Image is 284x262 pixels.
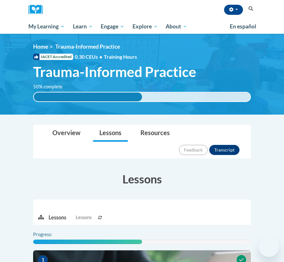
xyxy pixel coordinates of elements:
[76,214,92,221] span: Lessons
[166,23,187,30] span: About
[33,171,251,187] h3: Lessons
[55,43,120,50] span: Trauma-Informed Practice
[162,19,192,34] a: About
[28,5,47,15] a: Cox Campus
[75,53,104,60] span: 0.30 CEUs
[230,23,256,30] span: En español
[224,5,243,15] button: Account Settings
[134,125,176,142] a: Resources
[101,23,124,30] span: Engage
[97,19,128,34] a: Engage
[33,231,69,238] label: Progress:
[24,19,260,34] div: Main menu
[73,23,93,30] span: Learn
[93,125,128,142] a: Lessons
[28,23,65,30] span: My Learning
[133,23,158,30] span: Explore
[28,5,47,15] img: Logo brand
[33,63,196,80] span: Trauma-Informed Practice
[46,125,87,142] a: Overview
[128,19,162,34] a: Explore
[33,54,73,60] span: IACET Accredited
[179,145,208,155] button: Feedback
[34,92,142,101] div: 50% complete
[49,214,66,221] p: Lessons
[226,20,260,33] a: En español
[209,145,240,155] button: Transcript
[69,19,97,34] a: Learn
[246,5,256,13] button: Search
[33,83,69,90] label: 50% complete
[104,54,137,60] span: Training Hours
[259,237,279,257] iframe: Button to launch messaging window
[24,19,69,34] a: My Learning
[99,54,102,60] span: •
[33,43,48,50] a: Home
